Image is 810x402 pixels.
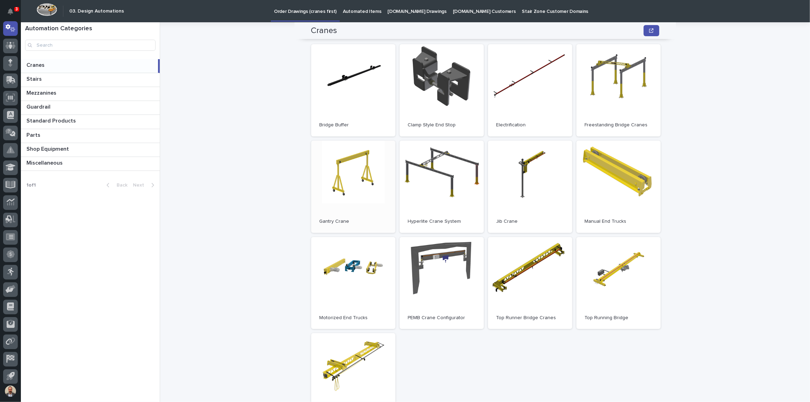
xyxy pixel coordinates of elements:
p: Jib Crane [496,219,564,224]
a: Clamp Style End Stop [400,44,484,136]
p: Top Runner Bridge Cranes [496,315,564,321]
a: GuardrailGuardrail [21,101,160,115]
input: Search [25,40,156,51]
a: MezzaninesMezzanines [21,87,160,101]
p: Guardrail [26,102,52,110]
a: Manual End Trucks [576,141,661,233]
h2: Cranes [311,26,337,36]
p: Motorized End Trucks [320,315,387,321]
a: Motorized End Trucks [311,237,395,329]
a: StairsStairs [21,73,160,87]
a: Bridge Buffer [311,44,395,136]
p: Manual End Trucks [585,219,652,224]
p: Standard Products [26,116,77,124]
a: MiscellaneousMiscellaneous [21,157,160,171]
button: Back [101,182,130,188]
a: CranesCranes [21,59,160,73]
p: 1 of 1 [21,177,41,194]
button: Notifications [3,4,18,19]
p: Stairs [26,74,43,82]
p: Clamp Style End Stop [408,122,475,128]
p: Freestanding Bridge Cranes [585,122,652,128]
p: Shop Equipment [26,144,70,152]
p: PEMB Crane Configurator [408,315,475,321]
a: PEMB Crane Configurator [400,237,484,329]
a: Hyperlite Crane System [400,141,484,233]
a: Standard ProductsStandard Products [21,115,160,129]
a: PartsParts [21,129,160,143]
span: Back [112,183,127,188]
div: Notifications3 [9,8,18,19]
a: Top Running Bridge [576,237,661,329]
p: Gantry Crane [320,219,387,224]
a: Freestanding Bridge Cranes [576,44,661,136]
p: Cranes [26,61,46,69]
p: Hyperlite Crane System [408,219,475,224]
h1: Automation Categories [25,25,156,33]
span: Next [133,183,148,188]
a: Electrification [488,44,572,136]
p: 3 [15,7,18,11]
a: Jib Crane [488,141,572,233]
p: Bridge Buffer [320,122,387,128]
a: Shop EquipmentShop Equipment [21,143,160,157]
p: Top Running Bridge [585,315,652,321]
img: Workspace Logo [37,3,57,16]
a: Top Runner Bridge Cranes [488,237,572,329]
h2: 03. Design Automations [69,8,124,14]
button: Next [130,182,160,188]
a: Gantry Crane [311,141,395,233]
p: Mezzanines [26,88,58,96]
p: Parts [26,131,42,139]
p: Electrification [496,122,564,128]
p: Miscellaneous [26,158,64,166]
button: users-avatar [3,384,18,399]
